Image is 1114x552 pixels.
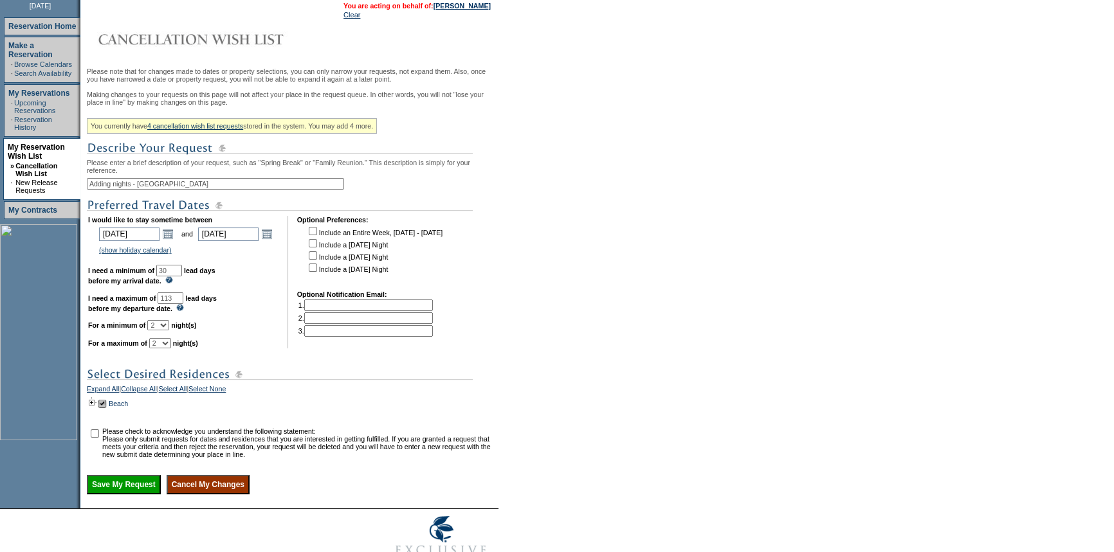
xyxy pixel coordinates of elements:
[167,475,250,494] input: Cancel My Changes
[161,227,175,241] a: Open the calendar popup.
[8,41,53,59] a: Make a Reservation
[87,26,344,52] img: Cancellation Wish List
[109,400,128,407] a: Beach
[159,385,187,396] a: Select All
[11,60,13,68] td: ·
[88,267,215,285] b: lead days before my arrival date.
[11,116,13,131] td: ·
[88,267,154,274] b: I need a minimum of
[15,162,57,177] a: Cancellation Wish List
[165,276,173,283] img: questionMark_lightBlue.gif
[306,225,443,281] td: Include an Entire Week, [DATE] - [DATE] Include a [DATE] Night Include a [DATE] Night Include a [...
[260,227,274,241] a: Open the calendar popup.
[298,325,433,337] td: 3.
[88,339,147,347] b: For a maximum of
[87,475,161,494] input: Save My Request
[88,216,212,224] b: I would like to stay sometime between
[102,427,494,458] td: Please check to acknowledge you understand the following statement: Please only submit requests f...
[87,385,495,396] div: | | |
[8,206,57,215] a: My Contracts
[8,143,65,161] a: My Reservation Wish List
[87,118,377,134] div: You currently have stored in the system. You may add 4 more.
[297,216,369,224] b: Optional Preferences:
[14,116,52,131] a: Reservation History
[11,69,13,77] td: ·
[14,99,55,114] a: Upcoming Reservations
[88,294,156,302] b: I need a maximum of
[14,69,71,77] a: Search Availability
[8,22,76,31] a: Reservation Home
[15,179,57,194] a: New Release Requests
[298,312,433,324] td: 2.
[171,321,196,329] b: night(s)
[87,67,495,494] div: Please note that for changes made to dates or property selections, you can only narrow your reque...
[198,227,259,241] input: Date format: M/D/Y. Shortcut keys: [T] for Today. [UP] or [.] for Next Day. [DOWN] or [,] for Pre...
[8,89,69,98] a: My Reservations
[11,99,13,114] td: ·
[99,246,172,254] a: (show holiday calendar)
[88,294,217,312] b: lead days before my departure date.
[343,2,491,10] span: You are acting on behalf of:
[10,179,14,194] td: ·
[99,227,160,241] input: Date format: M/D/Y. Shortcut keys: [T] for Today. [UP] or [.] for Next Day. [DOWN] or [,] for Pre...
[121,385,157,396] a: Collapse All
[297,290,387,298] b: Optional Notification Email:
[147,122,243,130] a: 4 cancellation wish list requests
[188,385,226,396] a: Select None
[30,2,51,10] span: [DATE]
[87,385,119,396] a: Expand All
[343,11,360,19] a: Clear
[88,321,145,329] b: For a minimum of
[14,60,72,68] a: Browse Calendars
[434,2,491,10] a: [PERSON_NAME]
[298,299,433,311] td: 1.
[173,339,198,347] b: night(s)
[10,162,14,170] b: »
[176,304,184,311] img: questionMark_lightBlue.gif
[179,225,195,243] td: and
